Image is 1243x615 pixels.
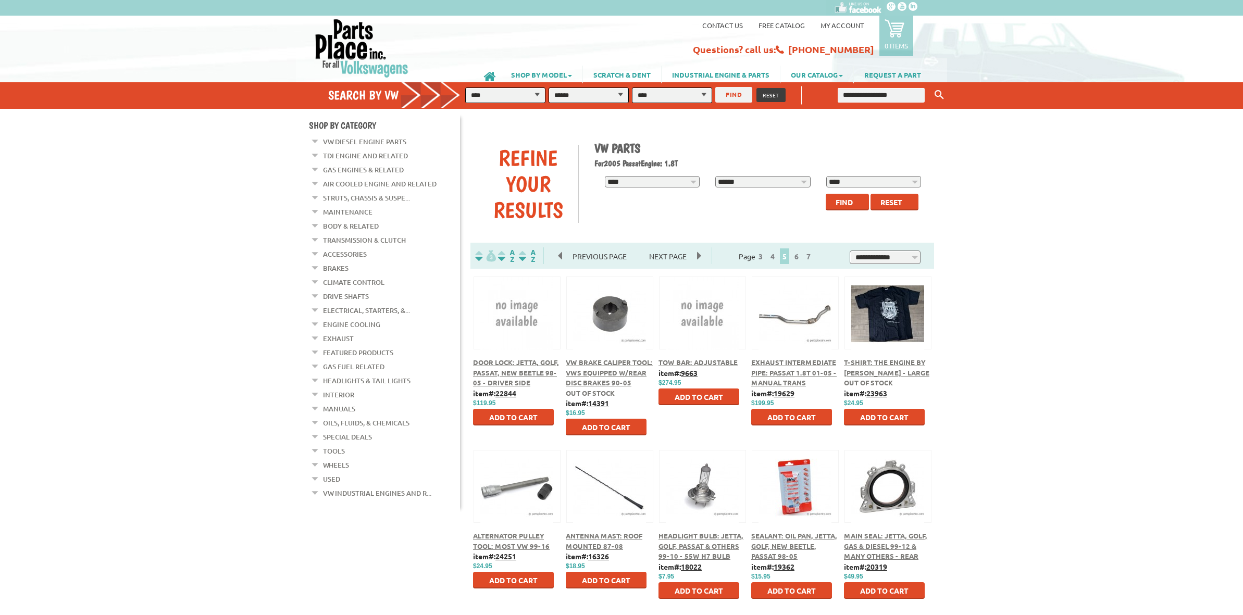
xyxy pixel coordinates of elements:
[323,416,409,430] a: Oils, Fluids, & Chemicals
[473,358,559,387] a: Door Lock: Jetta, Golf, Passat, New Beetle 98-05 - Driver Side
[594,158,927,168] h2: 2005 Passat
[323,458,349,472] a: Wheels
[860,586,909,595] span: Add to Cart
[844,531,927,560] a: Main Seal: Jetta, Golf, Gas & Diesel 99-12 & Many Others - Rear
[658,573,674,580] span: $7.95
[588,551,609,561] u: 16326
[323,205,372,219] a: Maintenance
[836,197,853,207] span: Find
[594,158,604,168] span: For
[871,194,918,210] button: Reset
[844,582,925,599] button: Add to Cart
[478,145,578,223] div: Refine Your Results
[751,573,770,580] span: $15.95
[780,248,789,264] span: 5
[489,412,538,422] span: Add to Cart
[879,16,913,56] a: 0 items
[804,252,813,261] a: 7
[496,250,517,262] img: Sort by Headline
[314,18,409,78] img: Parts Place Inc!
[517,250,538,262] img: Sort by Sales Rank
[880,197,902,207] span: Reset
[658,388,739,405] button: Add to Cart
[792,252,801,261] a: 6
[641,158,678,168] span: Engine: 1.8T
[473,562,492,570] span: $24.95
[844,573,863,580] span: $49.95
[323,177,437,191] a: Air Cooled Engine and Related
[854,66,931,83] a: REQUEST A PART
[866,388,887,398] u: 23963
[639,248,697,264] span: Next Page
[826,194,869,210] button: Find
[489,575,538,585] span: Add to Cart
[662,66,780,83] a: INDUSTRIAL ENGINE & PARTS
[475,250,496,262] img: filterpricelow.svg
[702,21,743,30] a: Contact us
[844,388,887,398] b: item#:
[763,91,779,99] span: RESET
[495,551,516,561] u: 24251
[675,586,723,595] span: Add to Cart
[495,388,516,398] u: 22844
[323,135,406,148] a: VW Diesel Engine Parts
[751,582,832,599] button: Add to Cart
[675,392,723,401] span: Add to Cart
[473,551,516,561] b: item#:
[639,252,697,261] a: Next Page
[323,402,355,416] a: Manuals
[323,472,340,486] a: Used
[860,412,909,422] span: Add to Cart
[681,368,698,378] u: 9663
[844,358,929,377] a: T-Shirt: The Engine by [PERSON_NAME] - Large
[751,358,837,387] a: Exhaust Intermediate Pipe: Passat 1.8T 01-05 - Manual Trans
[323,233,406,247] a: Transmission & Clutch
[751,388,794,398] b: item#:
[562,248,637,264] span: Previous Page
[844,399,863,407] span: $24.95
[658,379,681,386] span: $274.95
[658,582,739,599] button: Add to Cart
[885,41,908,50] p: 0 items
[767,586,816,595] span: Add to Cart
[844,409,925,425] button: Add to Cart
[756,252,765,261] a: 3
[323,290,369,303] a: Drive Shafts
[751,531,837,560] a: Sealant: Oil Pan, Jetta, Golf, New Beetle, Passat 98-05
[323,374,411,387] a: Headlights & Tail Lights
[844,562,887,571] b: item#:
[323,261,349,275] a: Brakes
[566,398,609,408] b: item#:
[658,531,743,560] a: Headlight Bulb: Jetta, Golf, Passat & Others 99-10 - 55W H7 Bulb
[767,412,816,422] span: Add to Cart
[323,163,404,177] a: Gas Engines & Related
[582,575,630,585] span: Add to Cart
[583,66,661,83] a: SCRATCH & DENT
[566,531,642,550] a: Antenna Mast: Roof Mounted 87-08
[323,219,379,233] a: Body & Related
[328,87,471,103] h4: Search by VW
[323,360,384,373] a: Gas Fuel Related
[323,275,384,289] a: Climate Control
[473,409,554,425] button: Add to Cart
[323,444,345,458] a: Tools
[473,388,516,398] b: item#:
[323,191,410,205] a: Struts, Chassis & Suspe...
[566,388,615,397] span: Out of stock
[658,358,738,367] a: Tow Bar: Adjustable
[473,531,550,550] span: Alternator Pulley Tool: Most VW 99-16
[566,551,609,561] b: item#:
[309,120,460,131] h4: Shop By Category
[759,21,805,30] a: Free Catalog
[323,388,354,401] a: Interior
[751,399,774,407] span: $199.95
[931,86,947,104] button: Keyword Search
